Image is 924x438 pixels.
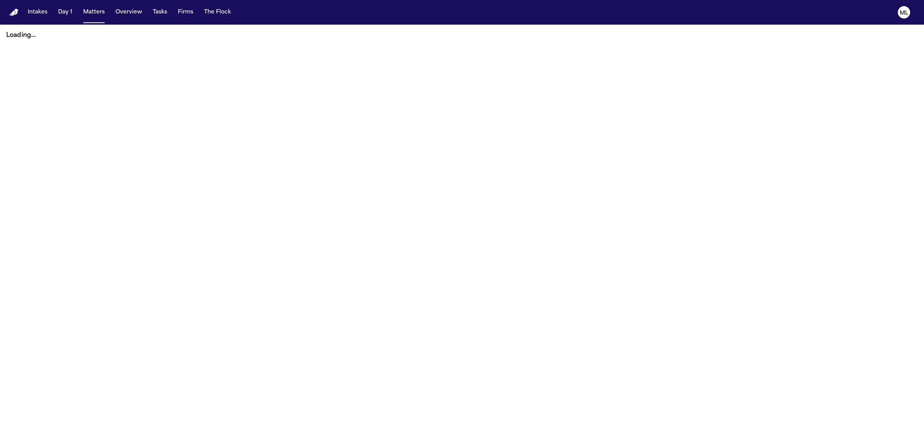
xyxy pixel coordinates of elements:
[900,10,908,16] text: ML
[201,5,234,19] button: The Flock
[9,9,18,16] img: Finch Logo
[80,5,108,19] button: Matters
[175,5,196,19] button: Firms
[25,5,50,19] button: Intakes
[55,5,75,19] button: Day 1
[150,5,170,19] button: Tasks
[112,5,145,19] button: Overview
[6,31,918,40] p: Loading...
[9,9,18,16] a: Home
